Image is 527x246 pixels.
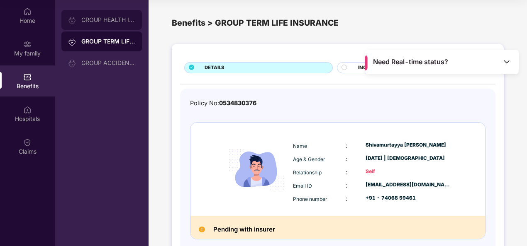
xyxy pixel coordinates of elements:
[205,64,224,72] span: DETAILS
[366,194,451,202] div: +91 - 74068 59461
[23,138,32,147] img: svg+xml;base64,PHN2ZyBpZD0iQ2xhaW0iIHhtbG5zPSJodHRwOi8vd3d3LnczLm9yZy8yMDAwL3N2ZyIgd2lkdGg9IjIwIi...
[81,17,135,23] div: GROUP HEALTH INSURANCE
[23,106,32,114] img: svg+xml;base64,PHN2ZyBpZD0iSG9zcGl0YWxzIiB4bWxucz0iaHR0cDovL3d3dy53My5vcmcvMjAwMC9zdmciIHdpZHRoPS...
[23,73,32,81] img: svg+xml;base64,PHN2ZyBpZD0iQmVuZWZpdHMiIHhtbG5zPSJodHRwOi8vd3d3LnczLm9yZy8yMDAwL3N2ZyIgd2lkdGg9Ij...
[293,143,307,149] span: Name
[366,181,451,189] div: [EMAIL_ADDRESS][DOMAIN_NAME]
[222,135,291,203] img: icon
[346,182,347,189] span: :
[219,99,256,106] span: 0534830376
[503,58,511,66] img: Toggle Icon
[172,17,504,29] div: Benefits > GROUP TERM LIFE INSURANCE
[293,183,312,189] span: Email ID
[366,154,451,162] div: [DATE] | [DEMOGRAPHIC_DATA]
[346,155,347,162] span: :
[199,227,205,233] img: Pending
[23,40,32,48] img: svg+xml;base64,PHN2ZyB3aWR0aD0iMjAiIGhlaWdodD0iMjAiIHZpZXdCb3g9IjAgMCAyMCAyMCIgZmlsbD0ibm9uZSIgeG...
[190,99,256,108] div: Policy No:
[213,224,275,235] h2: Pending with insurer
[358,64,388,72] span: INCLUSIONS
[346,195,347,202] span: :
[346,142,347,149] span: :
[23,7,32,16] img: svg+xml;base64,PHN2ZyBpZD0iSG9tZSIgeG1sbnM9Imh0dHA6Ly93d3cudzMub3JnLzIwMDAvc3ZnIiB3aWR0aD0iMjAiIG...
[293,156,325,162] span: Age & Gender
[68,16,76,24] img: svg+xml;base64,PHN2ZyB3aWR0aD0iMjAiIGhlaWdodD0iMjAiIHZpZXdCb3g9IjAgMCAyMCAyMCIgZmlsbD0ibm9uZSIgeG...
[293,196,327,202] span: Phone number
[68,59,76,68] img: svg+xml;base64,PHN2ZyB3aWR0aD0iMjAiIGhlaWdodD0iMjAiIHZpZXdCb3g9IjAgMCAyMCAyMCIgZmlsbD0ibm9uZSIgeG...
[366,141,451,149] div: Shivamurtayya [PERSON_NAME]
[68,38,76,46] img: svg+xml;base64,PHN2ZyB3aWR0aD0iMjAiIGhlaWdodD0iMjAiIHZpZXdCb3g9IjAgMCAyMCAyMCIgZmlsbD0ibm9uZSIgeG...
[81,60,135,66] div: GROUP ACCIDENTAL INSURANCE
[293,169,322,176] span: Relationship
[346,169,347,176] span: :
[373,58,448,66] span: Need Real-time status?
[366,168,451,176] div: Self
[81,37,135,46] div: GROUP TERM LIFE INSURANCE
